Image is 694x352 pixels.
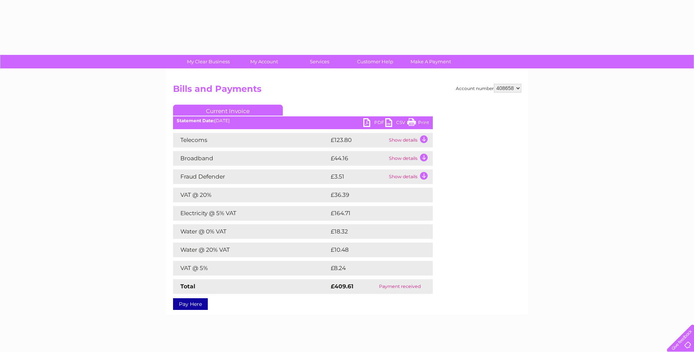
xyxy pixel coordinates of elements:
[387,169,433,184] td: Show details
[345,55,405,68] a: Customer Help
[180,283,195,290] strong: Total
[329,224,417,239] td: £18.32
[173,243,329,257] td: Water @ 20% VAT
[329,243,418,257] td: £10.48
[234,55,294,68] a: My Account
[173,261,329,276] td: VAT @ 5%
[173,206,329,221] td: Electricity @ 5% VAT
[331,283,353,290] strong: £409.61
[173,188,329,202] td: VAT @ 20%
[173,169,329,184] td: Fraud Defender
[401,55,461,68] a: Make A Payment
[329,206,419,221] td: £164.71
[173,84,521,98] h2: Bills and Payments
[387,133,433,147] td: Show details
[407,118,429,129] a: Print
[173,151,329,166] td: Broadband
[363,118,385,129] a: PDF
[173,118,433,123] div: [DATE]
[385,118,407,129] a: CSV
[329,169,387,184] td: £3.51
[178,55,239,68] a: My Clear Business
[456,84,521,93] div: Account number
[329,188,418,202] td: £36.39
[329,261,416,276] td: £8.24
[329,151,387,166] td: £44.16
[173,133,329,147] td: Telecoms
[367,279,433,294] td: Payment received
[173,105,283,116] a: Current Invoice
[173,298,208,310] a: Pay Here
[177,118,214,123] b: Statement Date:
[329,133,387,147] td: £123.80
[289,55,350,68] a: Services
[387,151,433,166] td: Show details
[173,224,329,239] td: Water @ 0% VAT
